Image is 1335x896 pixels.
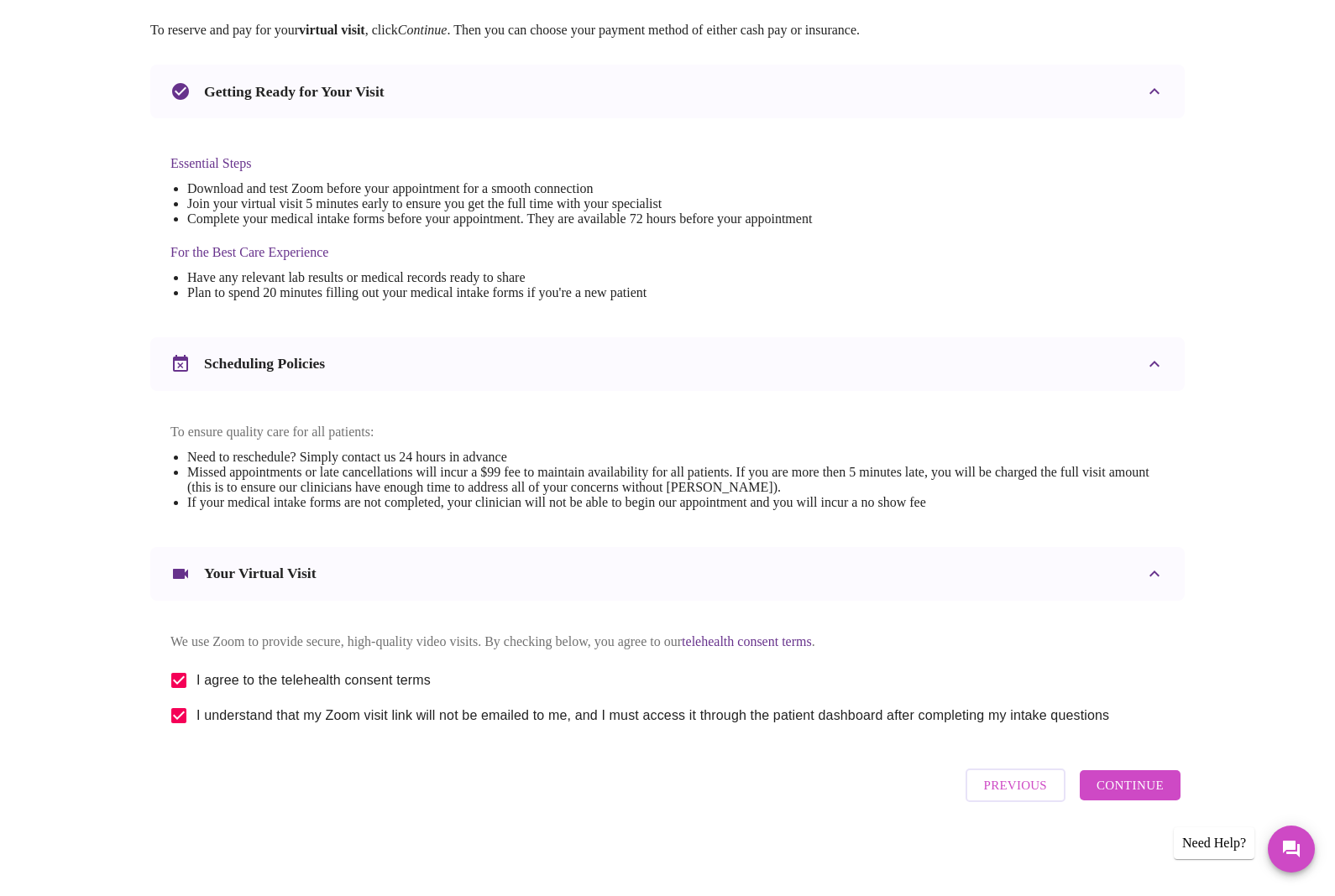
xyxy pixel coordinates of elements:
h4: Essential Steps [170,159,812,175]
h3: Your Virtual Visit [204,568,317,586]
p: To reserve and pay for your , click . Then you can choose your payment method of either cash pay ... [150,26,1185,41]
li: Download and test Zoom before your appointment for a smooth connection [187,185,812,200]
em: Continue [398,26,448,40]
strong: virtual visit [299,26,365,40]
button: Continue [1080,774,1181,804]
li: Have any relevant lab results or medical records ready to share [187,273,812,289]
span: Previous [984,778,1047,800]
li: Need to reschedule? Simply contact us 24 hours in advance [187,453,1165,468]
h4: For the Best Care Experience [170,248,812,263]
a: telehealth consent terms [682,638,812,652]
li: Plan to spend 20 minutes filling out your medical intake forms if you're a new patient [187,289,812,304]
div: Need Help? [1174,831,1254,862]
p: We use Zoom to provide secure, high-quality video visits. By checking below, you agree to our . [170,638,1165,653]
div: Scheduling Policies [150,341,1185,394]
span: Continue [1097,778,1164,800]
li: Missed appointments or late cancellations will incur a $99 fee to maintain availability for all p... [187,468,1165,498]
button: Previous [966,772,1065,805]
li: Join your virtual visit 5 minutes early to ensure you get the full time with your specialist [187,200,812,215]
p: To ensure quality care for all patients: [170,428,1165,443]
div: Your Virtual Visit [150,550,1185,604]
h3: Getting Ready for Your Visit [204,86,385,104]
span: I understand that my Zoom visit link will not be emailed to me, and I must access it through the ... [196,709,1109,729]
div: Getting Ready for Your Visit [150,68,1185,122]
button: Messages [1268,829,1315,876]
li: If your medical intake forms are not completed, your clinician will not be able to begin our appo... [187,498,1165,513]
span: I agree to the telehealth consent terms [196,674,431,694]
li: Complete your medical intake forms before your appointment. They are available 72 hours before yo... [187,215,812,230]
h3: Scheduling Policies [204,358,325,376]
